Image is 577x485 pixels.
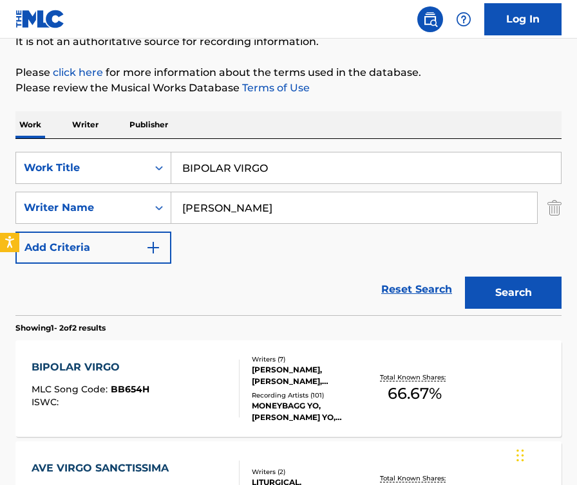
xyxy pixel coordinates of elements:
p: Publisher [126,111,172,138]
p: Total Known Shares: [380,372,449,382]
p: Total Known Shares: [380,473,449,483]
div: AVE VIRGO SANCTISSIMA [32,461,175,476]
img: help [456,12,471,27]
div: Work Title [24,160,140,176]
form: Search Form [15,152,562,315]
a: Log In [484,3,562,35]
div: Writers ( 2 ) [252,467,369,477]
a: Reset Search [375,275,459,304]
div: Help [451,6,477,32]
a: Terms of Use [240,82,310,94]
div: Writers ( 7 ) [252,354,369,364]
div: MONEYBAGG YO, [PERSON_NAME] YO, [PERSON_NAME] YO, [PERSON_NAME] YO, [PERSON_NAME] YO [252,400,369,423]
button: Search [465,277,562,309]
p: Please for more information about the terms used in the database. [15,65,562,80]
p: Writer [68,111,102,138]
div: Writer Name [24,200,140,215]
div: [PERSON_NAME], [PERSON_NAME], [PERSON_NAME], [PERSON_NAME], [PERSON_NAME] [PERSON_NAME] JR., [PER... [252,364,369,387]
div: Recording Artists ( 101 ) [252,390,369,400]
a: click here [53,66,103,78]
span: MLC Song Code : [32,383,111,395]
img: Delete Criterion [547,192,562,224]
p: Work [15,111,45,138]
img: MLC Logo [15,10,65,28]
p: Please review the Musical Works Database [15,80,562,96]
img: search [422,12,438,27]
p: It is not an authoritative source for recording information. [15,34,562,50]
iframe: Chat Widget [513,423,577,485]
span: 66.67 % [388,382,442,405]
span: ISWC : [32,396,62,408]
img: 9d2ae6d4665cec9f34b9.svg [146,240,161,255]
span: BB654H [111,383,149,395]
a: Public Search [417,6,443,32]
a: BIPOLAR VIRGOMLC Song Code:BB654HISWC:Writers (7)[PERSON_NAME], [PERSON_NAME], [PERSON_NAME], [PE... [15,340,562,437]
div: Drag [516,436,524,475]
p: Showing 1 - 2 of 2 results [15,322,106,334]
button: Add Criteria [15,232,171,264]
div: BIPOLAR VIRGO [32,360,149,375]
